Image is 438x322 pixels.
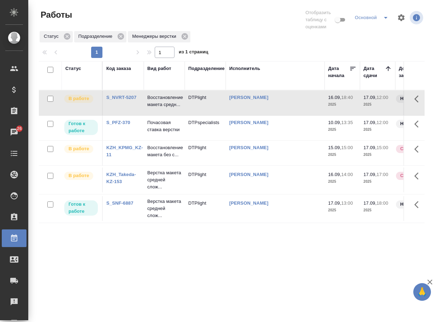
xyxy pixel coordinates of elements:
[229,65,260,72] div: Исполнитель
[106,65,131,72] div: Код заказа
[69,172,89,179] p: В работе
[413,283,431,301] button: 🙏
[64,144,99,154] div: Исполнитель выполняет работу
[377,172,388,177] p: 17:00
[64,94,99,104] div: Исполнитель выполняет работу
[400,201,431,208] p: Нормальный
[185,168,226,192] td: DTPlight
[185,116,226,140] td: DTPspecialists
[69,201,94,215] p: Готов к работе
[65,65,81,72] div: Статус
[229,145,268,150] a: [PERSON_NAME]
[147,94,181,108] p: Восстановление макета средн...
[400,120,431,127] p: Нормальный
[69,120,94,134] p: Готов к работе
[363,178,392,185] p: 2025
[229,200,268,206] a: [PERSON_NAME]
[128,31,190,42] div: Менеджеры верстки
[400,95,431,102] p: Нормальный
[106,120,130,125] a: S_PFZ-370
[185,141,226,165] td: DTPlight
[363,126,392,133] p: 2025
[328,172,341,177] p: 16.09,
[363,200,377,206] p: 17.09,
[106,145,143,157] a: KZH_KPMG_KZ-11
[147,119,181,133] p: Почасовая ставка верстки
[64,119,99,136] div: Исполнитель может приступить к работе
[377,145,388,150] p: 15:00
[363,120,377,125] p: 17.09,
[410,141,427,158] button: Здесь прячутся важные кнопки
[64,171,99,181] div: Исполнитель выполняет работу
[363,65,385,79] div: Дата сдачи
[106,200,134,206] a: S_SNF-6887
[328,101,356,108] p: 2025
[147,198,181,219] p: Верстка макета средней слож...
[410,11,425,24] span: Посмотреть информацию
[341,145,353,150] p: 15:00
[74,31,126,42] div: Подразделение
[13,125,26,132] span: 26
[40,31,73,42] div: Статус
[377,200,388,206] p: 18:00
[410,116,427,133] button: Здесь прячутся важные кнопки
[328,200,341,206] p: 17.09,
[410,90,427,107] button: Здесь прячутся важные кнопки
[78,33,115,40] p: Подразделение
[69,145,89,152] p: В работе
[147,65,171,72] div: Вид работ
[328,145,341,150] p: 15.09,
[363,151,392,158] p: 2025
[147,144,181,158] p: Восстановление макета без с...
[69,95,89,102] p: В работе
[39,9,72,21] span: Работы
[179,48,208,58] span: из 1 страниц
[185,90,226,115] td: DTPlight
[341,95,353,100] p: 18:40
[185,196,226,221] td: DTPlight
[328,126,356,133] p: 2025
[363,207,392,214] p: 2025
[106,172,136,184] a: KZH_Takeda-KZ-153
[229,120,268,125] a: [PERSON_NAME]
[400,145,421,152] p: Срочный
[363,101,392,108] p: 2025
[399,65,436,79] div: Доп. статус заказа
[229,95,268,100] a: [PERSON_NAME]
[363,172,377,177] p: 17.09,
[410,196,427,213] button: Здесь прячутся важные кнопки
[328,120,341,125] p: 10.09,
[229,172,268,177] a: [PERSON_NAME]
[44,33,61,40] p: Статус
[400,172,421,179] p: Срочный
[363,95,377,100] p: 17.09,
[328,151,356,158] p: 2025
[2,123,26,141] a: 26
[353,12,393,23] div: split button
[106,95,136,100] a: S_NVRT-5207
[341,200,353,206] p: 13:00
[328,207,356,214] p: 2025
[132,33,179,40] p: Менеджеры верстки
[341,120,353,125] p: 13:35
[363,145,377,150] p: 17.09,
[377,120,388,125] p: 12:00
[393,9,410,26] span: Настроить таблицу
[328,65,349,79] div: Дата начала
[306,9,334,30] span: Отобразить таблицу с оценками
[328,178,356,185] p: 2025
[328,95,341,100] p: 16.09,
[188,65,225,72] div: Подразделение
[64,200,99,216] div: Исполнитель может приступить к работе
[416,285,428,299] span: 🙏
[410,168,427,185] button: Здесь прячутся важные кнопки
[147,169,181,191] p: Верстка макета средней слож...
[377,95,388,100] p: 12:00
[341,172,353,177] p: 14:00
